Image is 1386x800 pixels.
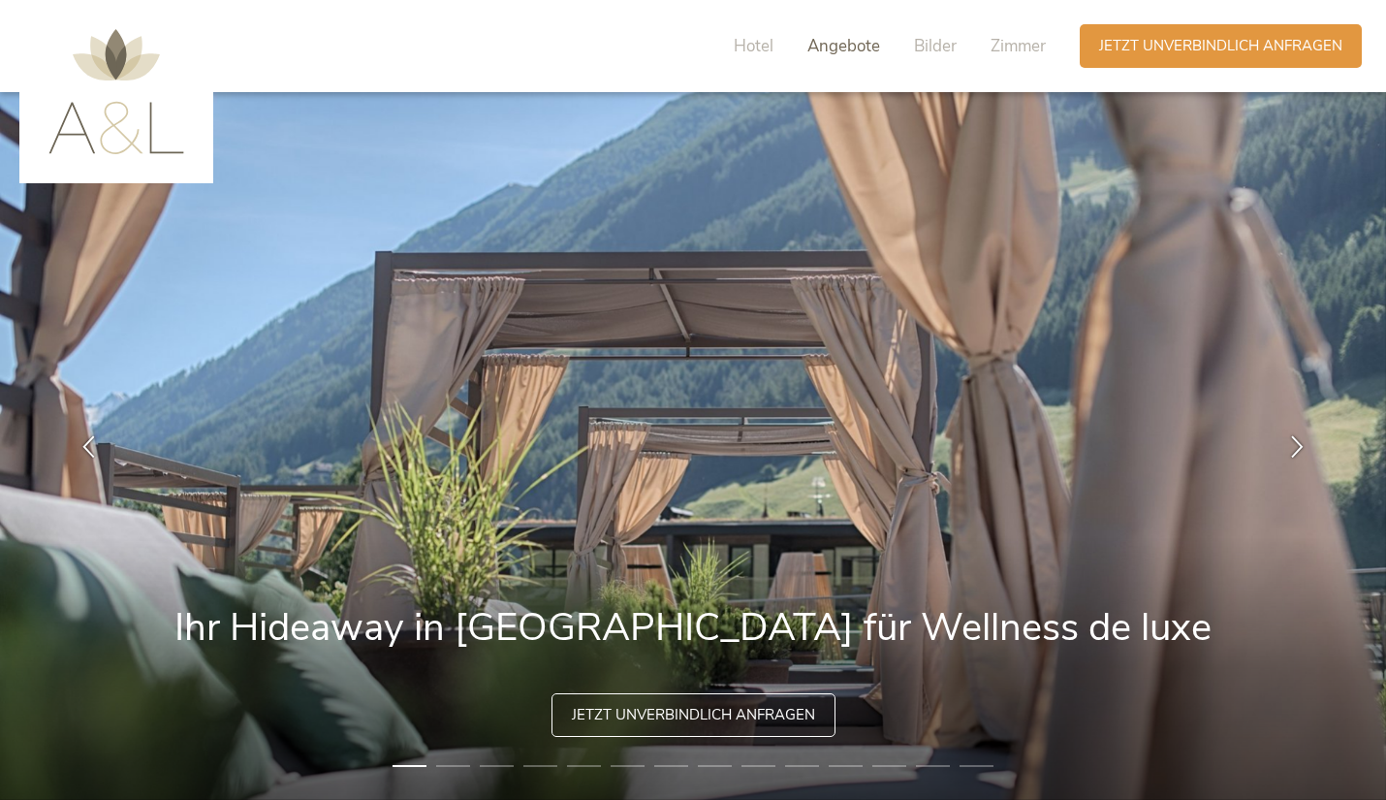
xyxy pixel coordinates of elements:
span: Jetzt unverbindlich anfragen [1099,36,1342,56]
span: Angebote [807,35,880,57]
img: AMONTI & LUNARIS Wellnessresort [48,29,184,154]
span: Zimmer [991,35,1046,57]
span: Jetzt unverbindlich anfragen [572,705,815,725]
span: Bilder [914,35,957,57]
span: Hotel [734,35,773,57]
